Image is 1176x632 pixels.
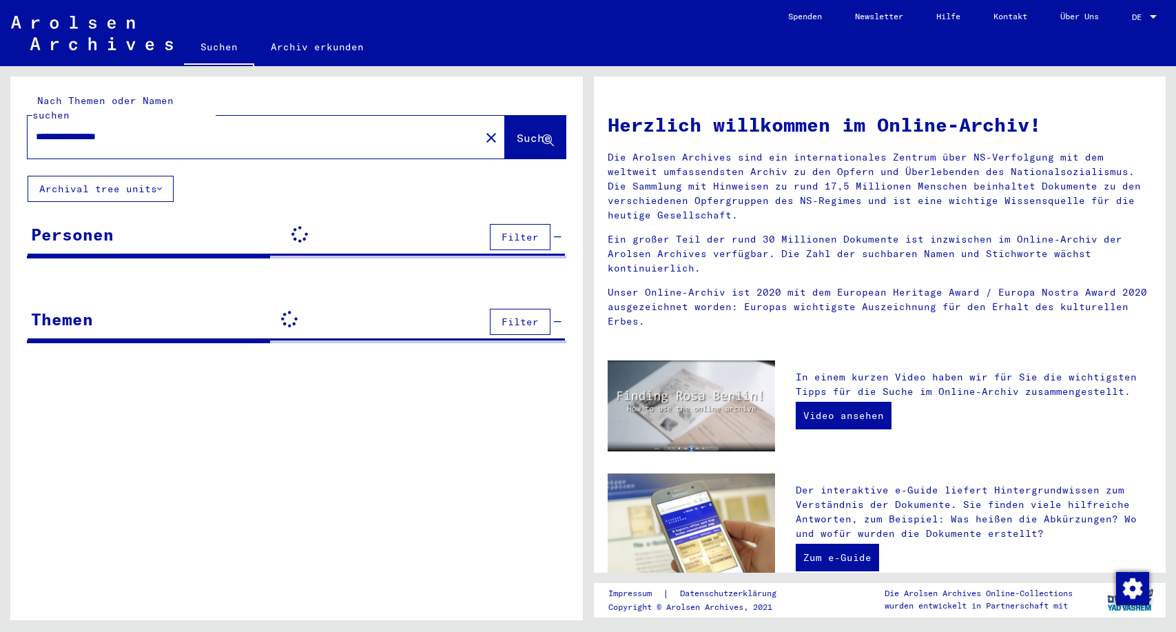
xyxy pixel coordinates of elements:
div: | [608,587,793,601]
img: yv_logo.png [1104,582,1156,617]
img: video.jpg [608,360,775,451]
span: Filter [502,231,539,243]
img: eguide.jpg [608,473,775,586]
img: Arolsen_neg.svg [11,16,173,50]
button: Filter [490,309,550,335]
a: Video ansehen [796,402,891,429]
button: Archival tree units [28,176,174,202]
a: Datenschutzerklärung [669,587,793,601]
p: Unser Online-Archiv ist 2020 mit dem European Heritage Award / Europa Nostra Award 2020 ausgezeic... [608,285,1153,329]
mat-label: Nach Themen oder Namen suchen [32,94,174,121]
div: Personen [31,222,114,247]
a: Zum e-Guide [796,544,879,571]
button: Filter [490,224,550,250]
p: Copyright © Arolsen Archives, 2021 [608,601,793,613]
img: Zustimmung ändern [1116,572,1149,605]
a: Archiv erkunden [254,30,380,63]
span: Suche [517,131,551,145]
p: Die Arolsen Archives sind ein internationales Zentrum über NS-Verfolgung mit dem weltweit umfasse... [608,150,1153,223]
p: In einem kurzen Video haben wir für Sie die wichtigsten Tipps für die Suche im Online-Archiv zusa... [796,370,1152,399]
a: Suchen [184,30,254,66]
p: wurden entwickelt in Partnerschaft mit [885,600,1073,612]
span: DE [1132,12,1147,22]
span: Filter [502,316,539,328]
a: Impressum [608,587,663,601]
p: Der interaktive e-Guide liefert Hintergrundwissen zum Verständnis der Dokumente. Sie finden viele... [796,483,1152,541]
div: Themen [31,307,93,332]
mat-icon: close [483,130,499,146]
button: Suche [505,116,566,159]
h1: Herzlich willkommen im Online-Archiv! [608,110,1153,139]
button: Clear [477,123,505,151]
div: Zustimmung ändern [1115,571,1148,604]
p: Ein großer Teil der rund 30 Millionen Dokumente ist inzwischen im Online-Archiv der Arolsen Archi... [608,232,1153,276]
p: Die Arolsen Archives Online-Collections [885,587,1073,600]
